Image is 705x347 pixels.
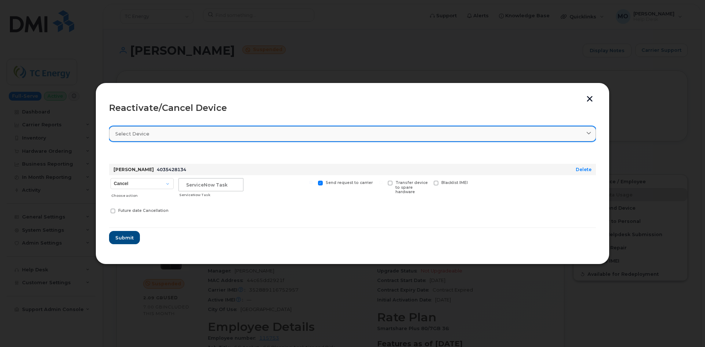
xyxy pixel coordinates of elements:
[115,234,134,241] span: Submit
[673,315,699,341] iframe: Messenger Launcher
[576,167,592,172] a: Delete
[115,130,149,137] span: Select device
[109,231,140,244] button: Submit
[395,180,428,195] span: Transfer device to spare hardware
[441,180,468,185] span: Blacklist IMEI
[379,181,383,184] input: Transfer device to spare hardware
[109,126,596,141] a: Select device
[109,104,596,112] div: Reactivate/Cancel Device
[326,180,373,185] span: Send request to carrier
[113,167,154,172] strong: [PERSON_NAME]
[157,167,186,172] span: 4035428134
[118,208,169,213] span: Future date Cancellation
[111,190,174,199] div: Choose action
[309,181,313,184] input: Send request to carrier
[178,178,243,191] input: ServiceNow Task
[425,181,429,184] input: Blacklist IMEI
[179,192,243,198] div: ServiceNow Task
